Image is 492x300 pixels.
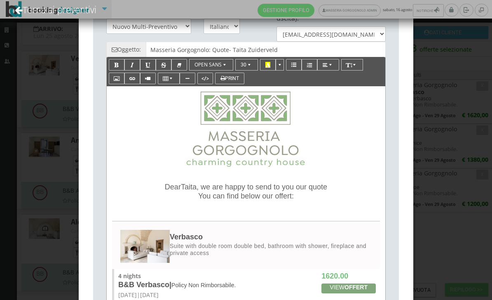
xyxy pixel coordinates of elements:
[180,90,311,169] img: 52f0cb276f5311eeb13b0a069e529790.jpg
[120,230,170,263] img: 3b021f54592911eeb13b0a069e529790_max200.jpg
[321,283,376,293] a: VIEWOFFERT
[330,284,368,291] span: VIEW
[194,61,222,68] span: Open Sans
[118,281,171,289] span: B&B Verbasco|
[235,59,258,71] button: 30
[189,59,233,71] button: Open Sans
[276,7,386,22] h4: Invia da (indirizzo di posta in uscita):
[170,233,203,241] span: Verbasco
[118,291,137,299] span: [DATE]
[321,272,348,280] span: 1620.00
[137,291,140,299] span: |
[344,284,368,291] b: OFFERT
[215,73,244,84] button: Print
[165,183,181,191] span: Dear
[241,62,246,68] span: 30
[171,282,236,288] span: Policy Non Rimborsabile.
[181,183,197,191] span: Taita
[198,192,294,200] span: You can find below our offert:
[118,272,141,280] span: 4 nights
[140,291,159,299] span: [DATE]
[106,42,146,57] span: Oggetto:
[170,243,366,256] span: Suite with double room double bed, bathroom with shower, fireplace and private access
[197,183,327,191] span: , we are happy to send to you our quote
